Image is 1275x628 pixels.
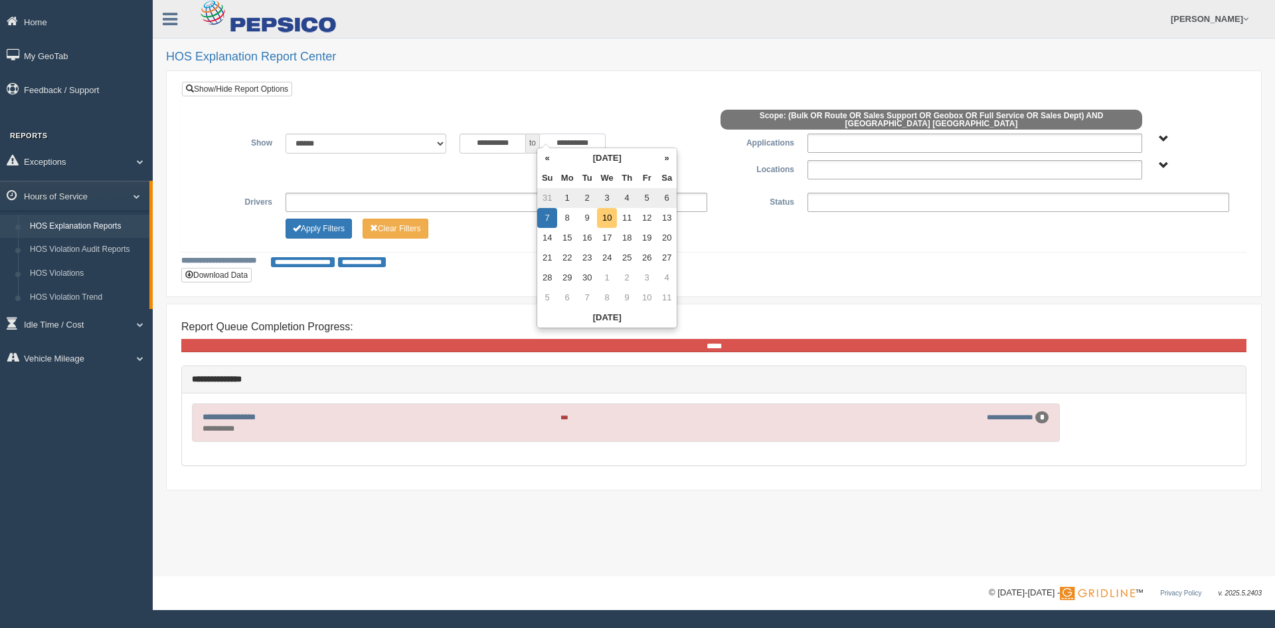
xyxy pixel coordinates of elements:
button: Change Filter Options [363,219,428,239]
td: 2 [617,268,637,288]
label: Locations [714,160,801,176]
label: Status [714,193,801,209]
td: 18 [617,228,637,248]
th: Sa [657,168,677,188]
td: 1 [557,188,577,208]
td: 9 [617,288,637,308]
td: 31 [537,188,557,208]
td: 8 [557,208,577,228]
td: 28 [537,268,557,288]
th: Su [537,168,557,188]
td: 3 [597,188,617,208]
td: 4 [617,188,637,208]
label: Applications [714,134,801,150]
span: Scope: (Bulk OR Route OR Sales Support OR Geobox OR Full Service OR Sales Dept) AND [GEOGRAPHIC_D... [721,110,1142,130]
td: 10 [637,288,657,308]
td: 5 [637,188,657,208]
th: We [597,168,617,188]
th: Mo [557,168,577,188]
td: 22 [557,248,577,268]
th: Tu [577,168,597,188]
td: 1 [597,268,617,288]
button: Change Filter Options [286,219,352,239]
td: 11 [657,288,677,308]
td: 10 [597,208,617,228]
button: Download Data [181,268,252,282]
h4: Report Queue Completion Progress: [181,321,1246,333]
th: » [657,148,677,168]
td: 11 [617,208,637,228]
td: 9 [577,208,597,228]
td: 5 [537,288,557,308]
div: © [DATE]-[DATE] - ™ [989,586,1262,600]
td: 27 [657,248,677,268]
td: 16 [577,228,597,248]
h2: HOS Explanation Report Center [166,51,1262,64]
th: « [537,148,557,168]
td: 6 [657,188,677,208]
td: 12 [637,208,657,228]
td: 3 [637,268,657,288]
a: Show/Hide Report Options [182,82,292,96]
td: 14 [537,228,557,248]
td: 4 [657,268,677,288]
th: [DATE] [537,308,677,328]
td: 25 [617,248,637,268]
td: 15 [557,228,577,248]
th: [DATE] [557,148,657,168]
label: Drivers [192,193,279,209]
td: 7 [577,288,597,308]
td: 29 [557,268,577,288]
td: 19 [637,228,657,248]
span: v. 2025.5.2403 [1219,589,1262,597]
td: 24 [597,248,617,268]
label: Show [192,134,279,150]
a: HOS Violation Audit Reports [24,238,149,262]
a: HOS Violation Trend [24,286,149,310]
span: to [526,134,539,154]
td: 20 [657,228,677,248]
td: 21 [537,248,557,268]
img: Gridline [1060,587,1135,600]
td: 2 [577,188,597,208]
td: 26 [637,248,657,268]
th: Fr [637,168,657,188]
td: 23 [577,248,597,268]
td: 8 [597,288,617,308]
a: Privacy Policy [1160,589,1201,597]
td: 7 [537,208,557,228]
td: 13 [657,208,677,228]
td: 6 [557,288,577,308]
a: HOS Violations [24,262,149,286]
a: HOS Explanation Reports [24,215,149,239]
td: 17 [597,228,617,248]
td: 30 [577,268,597,288]
th: Th [617,168,637,188]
